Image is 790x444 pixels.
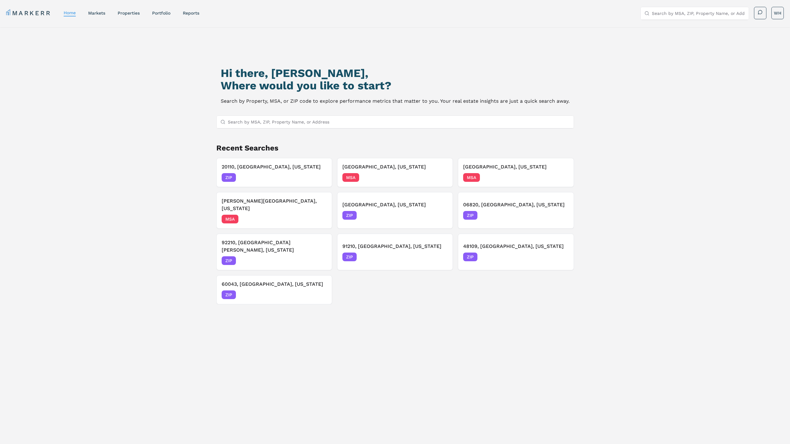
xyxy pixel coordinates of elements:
[342,201,448,209] h3: [GEOGRAPHIC_DATA], [US_STATE]
[228,116,570,128] input: Search by MSA, ZIP, Property Name, or Address
[6,9,51,17] a: MARKERR
[183,11,199,16] a: reports
[64,10,76,15] a: home
[221,79,570,92] h2: Where would you like to start?
[434,174,448,181] span: [DATE]
[463,243,568,250] h3: 48109, [GEOGRAPHIC_DATA], [US_STATE]
[652,7,745,20] input: Search by MSA, ZIP, Property Name, or Address
[463,253,477,261] span: ZIP
[463,201,568,209] h3: 06820, [GEOGRAPHIC_DATA], [US_STATE]
[458,234,574,270] button: 48109, [GEOGRAPHIC_DATA], [US_STATE]ZIP[DATE]
[458,158,574,187] button: [GEOGRAPHIC_DATA], [US_STATE]MSA[DATE]
[152,11,170,16] a: Portfolio
[342,211,357,220] span: ZIP
[337,234,453,270] button: 91210, [GEOGRAPHIC_DATA], [US_STATE]ZIP[DATE]
[434,254,448,260] span: [DATE]
[555,212,569,218] span: [DATE]
[222,215,238,223] span: MSA
[88,11,105,16] a: markets
[434,212,448,218] span: [DATE]
[342,163,448,171] h3: [GEOGRAPHIC_DATA], [US_STATE]
[221,67,570,79] h1: Hi there, [PERSON_NAME],
[342,243,448,250] h3: 91210, [GEOGRAPHIC_DATA], [US_STATE]
[222,239,327,254] h3: 92210, [GEOGRAPHIC_DATA][PERSON_NAME], [US_STATE]
[771,7,784,19] button: WH
[222,197,327,212] h3: [PERSON_NAME][GEOGRAPHIC_DATA], [US_STATE]
[313,292,327,298] span: [DATE]
[216,234,332,270] button: 92210, [GEOGRAPHIC_DATA][PERSON_NAME], [US_STATE]ZIP[DATE]
[342,253,357,261] span: ZIP
[216,158,332,187] button: 20110, [GEOGRAPHIC_DATA], [US_STATE]ZIP[DATE]
[458,192,574,229] button: 06820, [GEOGRAPHIC_DATA], [US_STATE]ZIP[DATE]
[222,173,236,182] span: ZIP
[555,174,569,181] span: [DATE]
[216,275,332,304] button: 60043, [GEOGRAPHIC_DATA], [US_STATE]ZIP[DATE]
[118,11,140,16] a: properties
[774,10,781,16] span: WH
[222,290,236,299] span: ZIP
[222,280,327,288] h3: 60043, [GEOGRAPHIC_DATA], [US_STATE]
[222,256,236,265] span: ZIP
[216,143,574,153] h2: Recent Searches
[313,216,327,222] span: [DATE]
[222,163,327,171] h3: 20110, [GEOGRAPHIC_DATA], [US_STATE]
[463,211,477,220] span: ZIP
[313,174,327,181] span: [DATE]
[342,173,359,182] span: MSA
[337,158,453,187] button: [GEOGRAPHIC_DATA], [US_STATE]MSA[DATE]
[221,97,570,105] p: Search by Property, MSA, or ZIP code to explore performance metrics that matter to you. Your real...
[216,192,332,229] button: [PERSON_NAME][GEOGRAPHIC_DATA], [US_STATE]MSA[DATE]
[337,192,453,229] button: [GEOGRAPHIC_DATA], [US_STATE]ZIP[DATE]
[555,254,569,260] span: [DATE]
[463,173,480,182] span: MSA
[463,163,568,171] h3: [GEOGRAPHIC_DATA], [US_STATE]
[313,258,327,264] span: [DATE]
